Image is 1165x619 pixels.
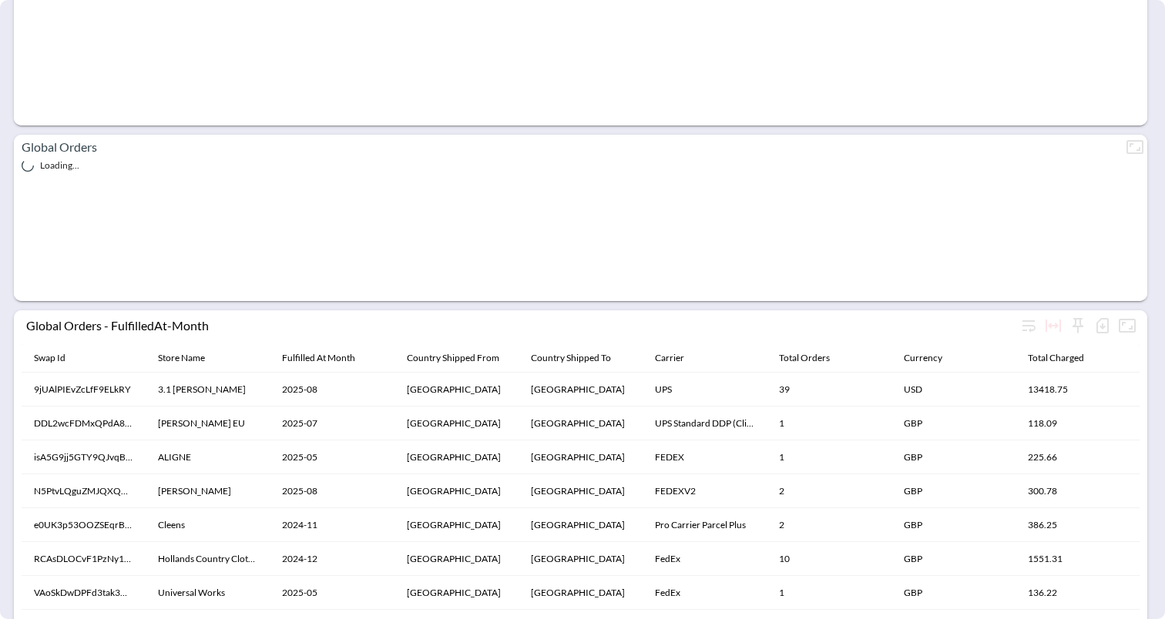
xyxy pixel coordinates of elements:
[26,318,1016,333] div: Global Orders - FulfilledAt-Month
[1123,135,1147,159] button: Fullscreen
[282,349,375,367] span: Fulfilled At Month
[22,542,146,576] th: RCAsDLOCvF1PzNy1UEsn
[1041,313,1066,338] div: Toggle table layout between fixed and auto (default: auto)
[891,576,1016,610] th: GBP
[1066,313,1090,338] div: Sticky left columns: 0
[22,407,146,440] th: DDL2wcFDMxQPdA8DJbXt
[146,407,270,440] th: Pendleton EU
[643,576,767,610] th: FedEx
[1016,440,1140,474] th: 225.66
[519,542,643,576] th: Canada
[891,542,1016,576] th: GBP
[394,576,519,610] th: United Kingdom
[22,373,146,407] th: 9jUAlPIEvZcLfF9ELkRY
[270,373,394,407] th: 2025-08
[270,407,394,440] th: 2025-07
[146,576,270,610] th: Universal Works
[282,349,355,367] div: Fulfilled At Month
[519,474,643,508] th: Slovenia
[1115,313,1140,338] button: Fullscreen
[904,349,942,367] div: Currency
[22,508,146,542] th: e0UK3p53OOZSEqrB8wE7
[767,576,891,610] th: 1
[270,474,394,508] th: 2025-08
[146,373,270,407] th: 3.1 Phillip Lim
[146,508,270,542] th: Cleens
[158,349,225,367] span: Store Name
[643,407,767,440] th: UPS Standard DDP (Client Account)
[158,349,205,367] div: Store Name
[22,474,146,508] th: N5PtvLQguZMJQXQMKTsj
[779,349,830,367] div: Total Orders
[643,542,767,576] th: FedEx
[519,440,643,474] th: Romania
[270,508,394,542] th: 2024-11
[1016,508,1140,542] th: 386.25
[34,349,65,367] div: Swap Id
[1016,373,1140,407] th: 13418.75
[519,508,643,542] th: Poland
[904,349,962,367] span: Currency
[779,349,850,367] span: Total Orders
[891,373,1016,407] th: USD
[519,373,643,407] th: United States
[394,373,519,407] th: United States
[519,576,643,610] th: South Korea
[767,373,891,407] th: 39
[531,349,611,367] div: Country Shipped To
[1028,349,1104,367] span: Total Charged
[767,474,891,508] th: 2
[531,349,631,367] span: Country Shipped To
[643,440,767,474] th: FEDEX
[891,508,1016,542] th: GBP
[407,349,519,367] span: Country Shipped From
[146,542,270,576] th: Hollands Country Clothing
[1016,474,1140,508] th: 300.78
[394,542,519,576] th: United Kingdom
[1016,542,1140,576] th: 1551.31
[1016,407,1140,440] th: 118.09
[270,440,394,474] th: 2025-05
[643,508,767,542] th: Pro Carrier Parcel Plus
[146,474,270,508] th: Mary Wyatt London
[394,407,519,440] th: United Kingdom
[655,349,684,367] div: Carrier
[519,407,643,440] th: Portugal
[34,349,86,367] span: Swap Id
[22,576,146,610] th: VAoSkDwDPFd3tak3G3Xk
[394,508,519,542] th: United Kingdom
[891,474,1016,508] th: GBP
[655,349,704,367] span: Carrier
[767,542,891,576] th: 10
[394,440,519,474] th: United Kingdom
[22,159,1140,172] div: Loading...
[643,373,767,407] th: UPS
[146,440,270,474] th: ALIGNE
[407,349,499,367] div: Country Shipped From
[1016,576,1140,610] th: 136.22
[767,407,891,440] th: 1
[394,474,519,508] th: United Kingdom
[270,542,394,576] th: 2024-12
[767,508,891,542] th: 2
[891,440,1016,474] th: GBP
[14,138,1123,156] p: Global Orders
[1028,349,1084,367] div: Total Charged
[643,474,767,508] th: FEDEXV2
[22,440,146,474] th: isA5G9jj5GTY9QJvqBWt
[891,407,1016,440] th: GBP
[1016,313,1041,338] div: Wrap text
[270,576,394,610] th: 2025-05
[767,440,891,474] th: 1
